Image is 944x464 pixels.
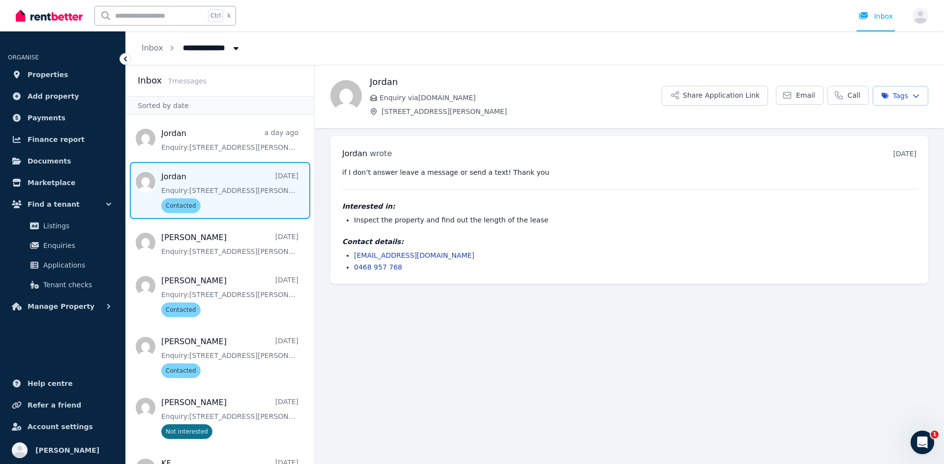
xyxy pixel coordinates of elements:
span: Tenant checks [43,279,110,291]
span: Call [848,90,860,100]
span: [PERSON_NAME] [35,444,99,456]
button: Share Application Link [662,86,768,106]
span: wrote [370,149,392,158]
iframe: Intercom live chat [911,431,934,454]
span: Manage Property [28,300,94,312]
a: Jordan[DATE]Enquiry:[STREET_ADDRESS][PERSON_NAME].Contacted [161,171,298,213]
span: Properties [28,69,68,81]
button: Tags [873,86,928,106]
span: Finance report [28,134,85,145]
span: 7 message s [168,77,206,85]
span: Ctrl [208,9,223,22]
a: Call [827,86,869,105]
li: Inspect the property and find out the length of the lease [354,215,916,225]
h2: Inbox [138,74,162,87]
h4: Interested in: [342,201,916,211]
span: [STREET_ADDRESS][PERSON_NAME] [382,107,662,116]
span: ORGANISE [8,54,39,61]
span: k [227,12,231,20]
span: Marketplace [28,177,75,189]
a: Refer a friend [8,395,118,415]
a: Applications [12,255,114,275]
a: 0468 957 768 [354,263,402,271]
span: Help centre [28,378,73,389]
a: Account settings [8,417,118,437]
a: [EMAIL_ADDRESS][DOMAIN_NAME] [354,251,474,259]
a: Properties [8,65,118,84]
button: Find a tenant [8,194,118,214]
a: Inbox [142,43,163,53]
a: Payments [8,108,118,128]
a: Enquiries [12,236,114,255]
span: Account settings [28,421,93,433]
a: [PERSON_NAME][DATE]Enquiry:[STREET_ADDRESS][PERSON_NAME].Not interested [161,397,298,439]
a: Documents [8,151,118,171]
a: Listings [12,216,114,236]
a: Add property [8,86,118,106]
button: Manage Property [8,297,118,316]
a: [PERSON_NAME][DATE]Enquiry:[STREET_ADDRESS][PERSON_NAME].Contacted [161,336,298,378]
span: Payments [28,112,65,124]
span: Tags [881,91,908,101]
span: Enquiries [43,240,110,251]
a: Tenant checks [12,275,114,295]
div: Inbox [858,11,893,21]
a: Jordana day agoEnquiry:[STREET_ADDRESS][PERSON_NAME]. [161,128,298,152]
div: Sorted by date [126,96,314,115]
a: Marketplace [8,173,118,192]
h4: Contact details: [342,237,916,246]
span: Applications [43,259,110,271]
pre: if I don’t answer leave a message or send a text! Thank you [342,167,916,177]
a: Help centre [8,374,118,393]
span: Listings [43,220,110,232]
time: [DATE] [893,150,916,158]
nav: Breadcrumb [126,31,257,65]
span: Documents [28,155,71,167]
a: Finance report [8,130,118,149]
img: Jordan [330,80,362,111]
a: [PERSON_NAME][DATE]Enquiry:[STREET_ADDRESS][PERSON_NAME]. [161,232,298,256]
h1: Jordan [370,75,662,89]
span: Email [796,90,815,100]
span: Find a tenant [28,198,80,210]
a: [PERSON_NAME][DATE]Enquiry:[STREET_ADDRESS][PERSON_NAME].Contacted [161,275,298,317]
img: RentBetter [16,8,83,23]
span: Enquiry via [DOMAIN_NAME] [380,93,662,103]
span: Refer a friend [28,399,81,411]
span: Add property [28,90,79,102]
span: Jordan [342,149,367,158]
span: 1 [931,431,939,438]
a: Email [776,86,824,105]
